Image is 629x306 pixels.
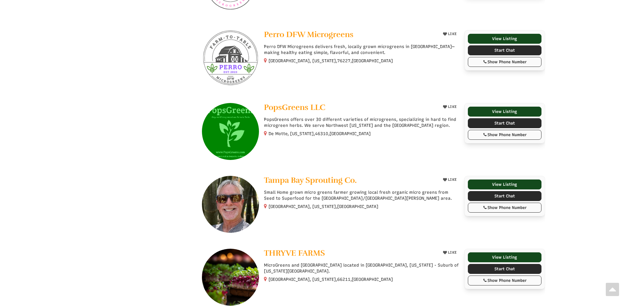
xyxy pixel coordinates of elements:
img: PopsGreens LLC [202,103,259,160]
span: THRYVE FARMS [264,248,325,258]
div: Show Phone Number [472,59,538,65]
a: Tampa Bay Sprouting Co. [264,176,436,186]
button: LIKE [441,176,459,184]
p: MicroGreens and [GEOGRAPHIC_DATA] located in [GEOGRAPHIC_DATA], [US_STATE] - Suburb of [US_STATE]... [264,262,459,274]
a: THRYVE FARMS [264,249,436,259]
a: Start Chat [468,45,541,55]
img: Perro DFW Microgreens [202,30,259,87]
div: Show Phone Number [472,132,538,138]
span: LIKE [447,250,457,254]
p: Small Home grown micro greens farmer growing local fresh organic micro greens from Seed to Superf... [264,189,459,201]
img: THRYVE FARMS [202,249,259,306]
div: Show Phone Number [472,205,538,211]
span: [GEOGRAPHIC_DATA] [330,131,371,137]
button: LIKE [441,249,459,257]
a: PopsGreens LLC [264,103,436,113]
span: LIKE [447,177,457,181]
a: View Listing [468,107,541,117]
span: PopsGreens LLC [264,102,325,112]
small: [GEOGRAPHIC_DATA], [US_STATE], , [269,277,393,282]
div: Show Phone Number [472,278,538,283]
a: View Listing [468,252,541,262]
a: Start Chat [468,264,541,274]
button: LIKE [441,30,459,38]
span: Perro DFW Microgreens [264,29,353,39]
span: [GEOGRAPHIC_DATA] [352,58,393,64]
span: 76227 [337,58,350,64]
span: [GEOGRAPHIC_DATA] [337,204,378,210]
span: LIKE [447,105,457,109]
span: [GEOGRAPHIC_DATA] [352,277,393,282]
p: PopsGreens offers over 30 different varieties of microgreens, specializing in hard to find microg... [264,117,459,128]
img: Tampa Bay Sprouting Co. [202,176,259,233]
a: View Listing [468,179,541,189]
a: Start Chat [468,191,541,201]
span: 66211 [337,277,350,282]
p: Perro DFW Microgreens delivers fresh, locally grown microgreens in [GEOGRAPHIC_DATA]—making healt... [264,44,459,56]
span: 46310 [315,131,328,137]
small: [GEOGRAPHIC_DATA], [US_STATE], , [269,58,393,63]
small: [GEOGRAPHIC_DATA], [US_STATE], [269,204,378,209]
a: Start Chat [468,118,541,128]
a: View Listing [468,34,541,44]
span: LIKE [447,32,457,36]
span: Tampa Bay Sprouting Co. [264,175,357,185]
a: Perro DFW Microgreens [264,30,436,40]
small: De Motte, [US_STATE], , [269,131,371,136]
button: LIKE [441,103,459,111]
